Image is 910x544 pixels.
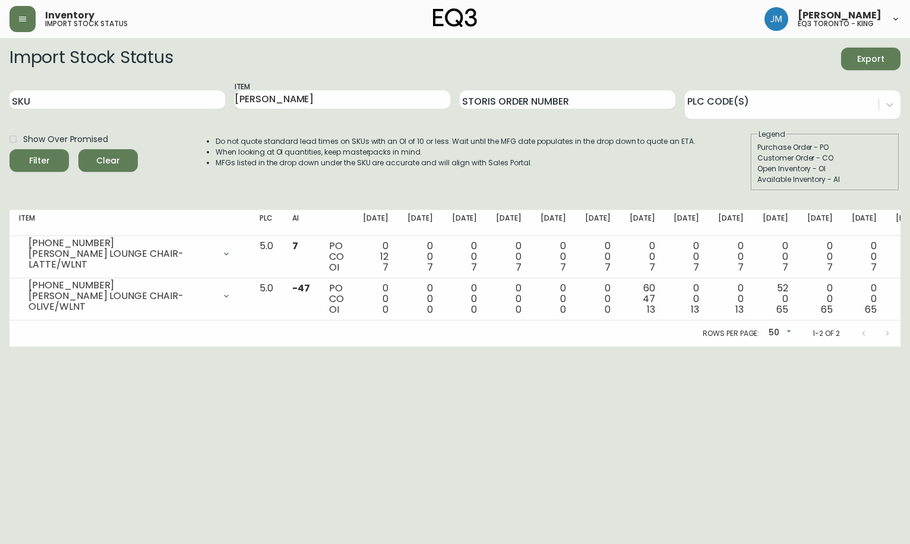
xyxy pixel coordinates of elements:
[516,303,522,316] span: 0
[871,260,877,274] span: 7
[407,283,433,315] div: 0 0
[851,52,891,67] span: Export
[433,8,477,27] img: logo
[329,241,344,273] div: PO CO
[807,241,833,273] div: 0 0
[560,260,566,274] span: 7
[45,20,128,27] h5: import stock status
[764,323,794,343] div: 50
[703,328,759,339] p: Rows per page:
[10,149,69,172] button: Filter
[753,210,798,236] th: [DATE]
[29,291,214,312] div: [PERSON_NAME] LOUNGE CHAIR-OLIVE/WLNT
[776,303,788,316] span: 65
[531,210,576,236] th: [DATE]
[329,283,344,315] div: PO CO
[45,11,94,20] span: Inventory
[541,283,566,315] div: 0 0
[292,281,310,295] span: -47
[735,303,744,316] span: 13
[693,260,699,274] span: 7
[486,210,531,236] th: [DATE]
[363,283,388,315] div: 0 0
[782,260,788,274] span: 7
[216,158,696,168] li: MFGs listed in the drop down under the SKU are accurate and will align with Sales Portal.
[763,283,788,315] div: 52 0
[443,210,487,236] th: [DATE]
[496,283,522,315] div: 0 0
[250,278,283,320] td: 5.0
[353,210,398,236] th: [DATE]
[427,303,433,316] span: 0
[757,129,786,140] legend: Legend
[647,303,655,316] span: 13
[23,133,108,146] span: Show Over Promised
[19,283,241,309] div: [PHONE_NUMBER][PERSON_NAME] LOUNGE CHAIR-OLIVE/WLNT
[10,210,250,236] th: Item
[757,163,893,174] div: Open Inventory - OI
[516,260,522,274] span: 7
[842,210,887,236] th: [DATE]
[452,283,478,315] div: 0 0
[813,328,840,339] p: 1-2 of 2
[738,260,744,274] span: 7
[216,136,696,147] li: Do not quote standard lead times on SKUs with an OI of 10 or less. Wait until the MFG date popula...
[398,210,443,236] th: [DATE]
[560,303,566,316] span: 0
[541,241,566,273] div: 0 0
[605,260,611,274] span: 7
[630,283,655,315] div: 60 47
[585,283,611,315] div: 0 0
[841,48,900,70] button: Export
[407,241,433,273] div: 0 0
[78,149,138,172] button: Clear
[709,210,753,236] th: [DATE]
[852,283,877,315] div: 0 0
[630,241,655,273] div: 0 0
[292,239,298,253] span: 7
[807,283,833,315] div: 0 0
[496,241,522,273] div: 0 0
[250,210,283,236] th: PLC
[757,174,893,185] div: Available Inventory - AI
[363,241,388,273] div: 0 12
[471,303,477,316] span: 0
[798,20,874,27] h5: eq3 toronto - king
[585,241,611,273] div: 0 0
[329,260,339,274] span: OI
[29,249,214,270] div: [PERSON_NAME] LOUNGE CHAIR-LATTE/WLNT
[216,147,696,158] li: When looking at OI quantities, keep masterpacks in mind.
[798,11,881,20] span: [PERSON_NAME]
[29,280,214,291] div: [PHONE_NUMBER]
[664,210,709,236] th: [DATE]
[821,303,833,316] span: 65
[452,241,478,273] div: 0 0
[383,303,388,316] span: 0
[88,153,128,168] span: Clear
[383,260,388,274] span: 7
[620,210,665,236] th: [DATE]
[250,236,283,278] td: 5.0
[718,241,744,273] div: 0 0
[674,241,699,273] div: 0 0
[427,260,433,274] span: 7
[827,260,833,274] span: 7
[329,303,339,316] span: OI
[649,260,655,274] span: 7
[471,260,477,274] span: 7
[718,283,744,315] div: 0 0
[757,153,893,163] div: Customer Order - CO
[674,283,699,315] div: 0 0
[757,142,893,153] div: Purchase Order - PO
[865,303,877,316] span: 65
[576,210,620,236] th: [DATE]
[763,241,788,273] div: 0 0
[691,303,699,316] span: 13
[852,241,877,273] div: 0 0
[29,238,214,249] div: [PHONE_NUMBER]
[798,210,842,236] th: [DATE]
[283,210,320,236] th: AI
[10,48,173,70] h2: Import Stock Status
[764,7,788,31] img: b88646003a19a9f750de19192e969c24
[29,153,50,168] div: Filter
